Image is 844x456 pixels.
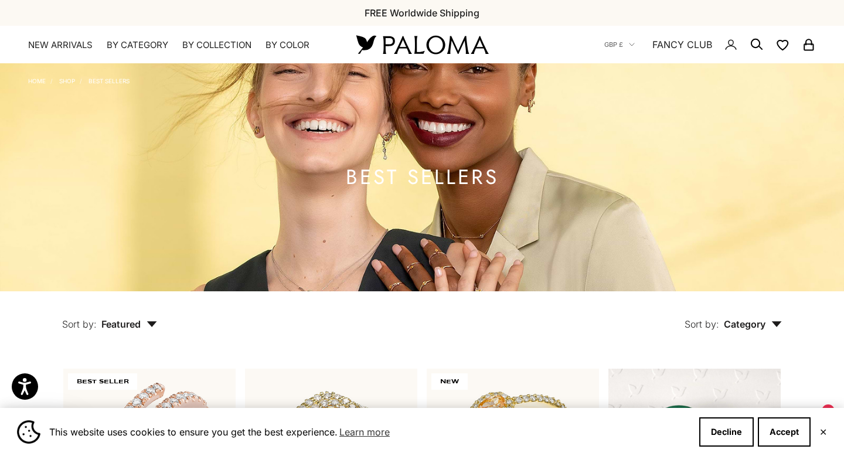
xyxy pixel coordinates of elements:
[28,77,46,84] a: Home
[699,417,754,447] button: Decline
[338,423,392,441] a: Learn more
[68,373,137,390] span: BEST SELLER
[604,26,816,63] nav: Secondary navigation
[89,77,130,84] a: BEST SELLERS
[652,37,712,52] a: FANCY CLUB
[59,77,75,84] a: Shop
[431,373,468,390] span: NEW
[604,39,623,50] span: GBP £
[604,39,635,50] button: GBP £
[658,291,809,341] button: Sort by: Category
[28,39,328,51] nav: Primary navigation
[49,423,690,441] span: This website uses cookies to ensure you get the best experience.
[101,318,157,330] span: Featured
[62,318,97,330] span: Sort by:
[758,417,811,447] button: Accept
[35,291,184,341] button: Sort by: Featured
[182,39,251,51] summary: By Collection
[724,318,782,330] span: Category
[28,75,130,84] nav: Breadcrumb
[107,39,168,51] summary: By Category
[819,428,827,435] button: Close
[346,170,499,185] h1: BEST SELLERS
[17,420,40,444] img: Cookie banner
[365,5,479,21] p: FREE Worldwide Shipping
[685,318,719,330] span: Sort by:
[266,39,309,51] summary: By Color
[28,39,93,51] a: NEW ARRIVALS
